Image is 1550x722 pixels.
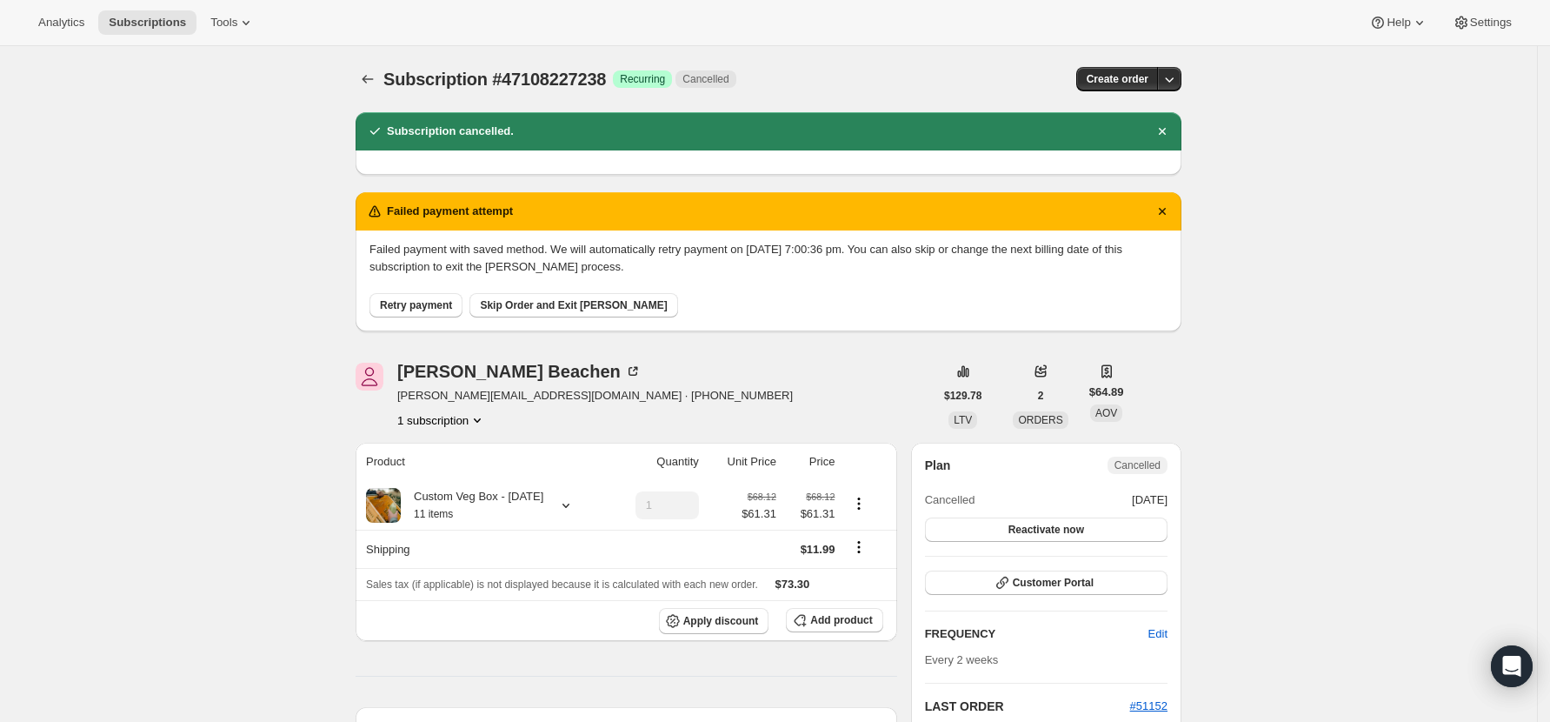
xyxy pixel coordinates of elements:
span: Add product [810,613,872,627]
button: Help [1359,10,1438,35]
span: $64.89 [1089,384,1124,401]
span: Apply discount [683,614,759,628]
button: Shipping actions [845,538,873,557]
button: Product actions [845,494,873,513]
button: Customer Portal [925,571,1167,595]
small: 11 items [414,508,453,520]
span: AOV [1095,407,1117,419]
button: Create order [1076,67,1159,91]
div: Open Intercom Messenger [1491,645,1533,687]
span: Create order [1087,72,1148,86]
th: Price [782,443,841,481]
span: Sales tax (if applicable) is not displayed because it is calculated with each new order. [366,578,758,591]
span: Help [1387,16,1410,30]
span: ORDERS [1018,414,1062,426]
span: $11.99 [801,543,835,556]
span: Analytics [38,16,84,30]
div: Custom Veg Box - [DATE] [401,488,543,523]
button: Apply discount [659,608,769,634]
h2: FREQUENCY [925,625,1148,643]
span: Subscriptions [109,16,186,30]
button: #51152 [1130,698,1167,715]
button: Retry payment [369,293,462,318]
th: Shipping [356,530,608,568]
span: Settings [1470,16,1512,30]
button: $129.78 [934,384,992,408]
small: $68.12 [748,491,776,502]
span: $73.30 [775,578,810,591]
span: Skip Order and Exit [PERSON_NAME] [480,298,667,312]
span: Cancelled [1114,458,1161,472]
span: Cancelled [682,72,728,86]
span: LTV [954,414,972,426]
small: $68.12 [806,491,835,502]
button: Reactivate now [925,518,1167,542]
span: Cancelled [925,491,975,509]
button: Tools [200,10,265,35]
span: Customer Portal [1013,576,1094,590]
button: Add product [786,608,882,632]
h2: Failed payment attempt [387,203,513,220]
span: Subscription #47108227238 [383,70,606,89]
span: Reactivate now [1008,523,1084,537]
span: Recurring [620,72,665,86]
p: Failed payment with saved method. We will automatically retry payment on [DATE] 7:00:36 pm. You c... [369,241,1167,276]
button: 2 [1028,384,1054,408]
th: Product [356,443,608,481]
button: Settings [1442,10,1522,35]
h2: Subscription cancelled. [387,123,514,140]
button: Dismiss notification [1150,119,1174,144]
span: $61.31 [787,505,835,523]
th: Quantity [608,443,704,481]
button: Product actions [397,411,486,429]
button: Dismiss notification [1150,199,1174,224]
h2: LAST ORDER [925,698,1130,715]
span: 2 [1038,389,1044,403]
span: [DATE] [1132,491,1167,509]
button: Analytics [28,10,95,35]
h2: Plan [925,457,951,474]
button: Subscriptions [98,10,196,35]
a: #51152 [1130,699,1167,712]
button: Subscriptions [356,67,380,91]
span: Tools [210,16,237,30]
span: $129.78 [944,389,981,403]
span: Retry payment [380,298,452,312]
button: Edit [1138,620,1178,648]
div: [PERSON_NAME] Beachen [397,363,642,380]
span: [PERSON_NAME][EMAIL_ADDRESS][DOMAIN_NAME] · [PHONE_NUMBER] [397,387,793,404]
th: Unit Price [704,443,782,481]
button: Skip Order and Exit [PERSON_NAME] [469,293,677,318]
img: product img [366,488,401,523]
span: Jess Beachen [356,363,383,391]
span: $61.31 [742,505,776,523]
span: Edit [1148,625,1167,643]
span: Every 2 weeks [925,653,999,666]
